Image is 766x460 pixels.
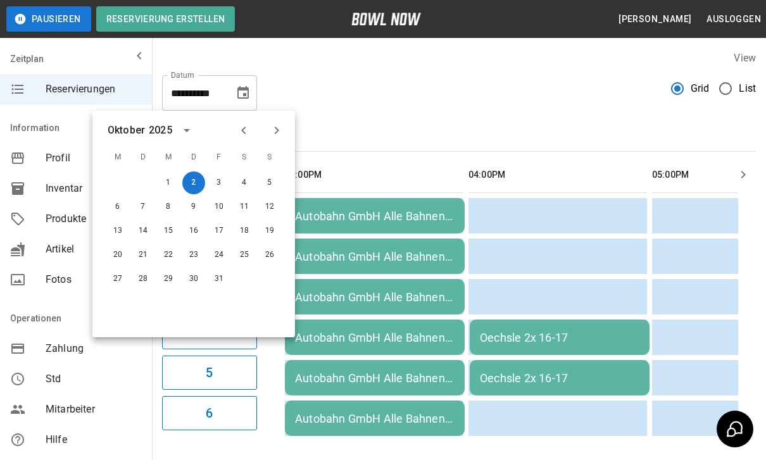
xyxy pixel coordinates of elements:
span: S [233,145,256,170]
div: Oechsle 2x 16-17 [480,331,639,344]
button: [PERSON_NAME] [613,8,696,31]
span: M [157,145,180,170]
button: 1. Okt. 2025 [157,171,180,194]
button: 5. Okt. 2025 [258,171,281,194]
div: inventory tabs [162,121,756,151]
span: Artikel [46,242,142,257]
button: 6 [162,396,257,430]
span: D [132,145,154,170]
div: Oktober [108,123,145,138]
div: Autobahn GmbH Alle Bahnen 14-16 [295,371,455,385]
span: D [182,145,205,170]
button: 9. Okt. 2025 [182,196,205,218]
button: 10. Okt. 2025 [208,196,230,218]
button: 21. Okt. 2025 [132,244,154,266]
div: 2025 [149,123,172,138]
span: Profil [46,151,142,166]
button: 5 [162,356,257,390]
button: 31. Okt. 2025 [208,268,230,290]
button: calendar view is open, switch to year view [176,120,198,141]
button: 18. Okt. 2025 [233,220,256,242]
th: 03:00PM [285,157,463,193]
button: 17. Okt. 2025 [208,220,230,242]
button: 8. Okt. 2025 [157,196,180,218]
span: Reservierungen [46,82,142,97]
span: Std [46,371,142,387]
h6: 6 [206,403,213,423]
button: 14. Okt. 2025 [132,220,154,242]
div: Autobahn GmbH Alle Bahnen 14-16 [295,331,455,344]
button: 3. Okt. 2025 [208,171,230,194]
span: S [258,145,281,170]
button: Previous month [233,120,254,141]
div: Autobahn GmbH Alle Bahnen 14-16 [295,209,455,223]
button: 11. Okt. 2025 [233,196,256,218]
th: 04:00PM [468,157,647,193]
div: Autobahn GmbH Alle Bahnen 14-16 [295,250,455,263]
span: M [106,145,129,170]
button: 24. Okt. 2025 [208,244,230,266]
button: Next month [266,120,287,141]
button: 6. Okt. 2025 [106,196,129,218]
span: Mitarbeiter [46,402,142,417]
div: Autobahn GmbH Alle Bahnen 14-16 [295,412,455,425]
button: 29. Okt. 2025 [157,268,180,290]
span: Grid [691,81,710,96]
h6: 5 [206,363,213,383]
button: 25. Okt. 2025 [233,244,256,266]
span: Inventar [46,181,142,196]
button: 13. Okt. 2025 [106,220,129,242]
label: View [734,52,756,64]
button: 19. Okt. 2025 [258,220,281,242]
button: 16. Okt. 2025 [182,220,205,242]
button: 7. Okt. 2025 [132,196,154,218]
button: 2. Okt. 2025 [182,171,205,194]
button: 12. Okt. 2025 [258,196,281,218]
span: F [208,145,230,170]
button: Reservierung erstellen [96,6,235,32]
button: 15. Okt. 2025 [157,220,180,242]
button: 27. Okt. 2025 [106,268,129,290]
button: 26. Okt. 2025 [258,244,281,266]
span: Produkte [46,211,142,227]
button: Pausieren [6,6,91,32]
div: Oechsle 2x 16-17 [480,371,639,385]
button: 22. Okt. 2025 [157,244,180,266]
button: 28. Okt. 2025 [132,268,154,290]
div: Autobahn GmbH Alle Bahnen 14-16 [295,290,455,304]
button: 23. Okt. 2025 [182,244,205,266]
button: 4. Okt. 2025 [233,171,256,194]
span: Fotos [46,272,142,287]
span: List [739,81,756,96]
button: Ausloggen [701,8,766,31]
span: Zahlung [46,341,142,356]
button: 20. Okt. 2025 [106,244,129,266]
img: logo [351,13,421,25]
button: 30. Okt. 2025 [182,268,205,290]
span: Hilfe [46,432,142,447]
button: Choose date, selected date is 2. Okt. 2025 [230,80,256,106]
